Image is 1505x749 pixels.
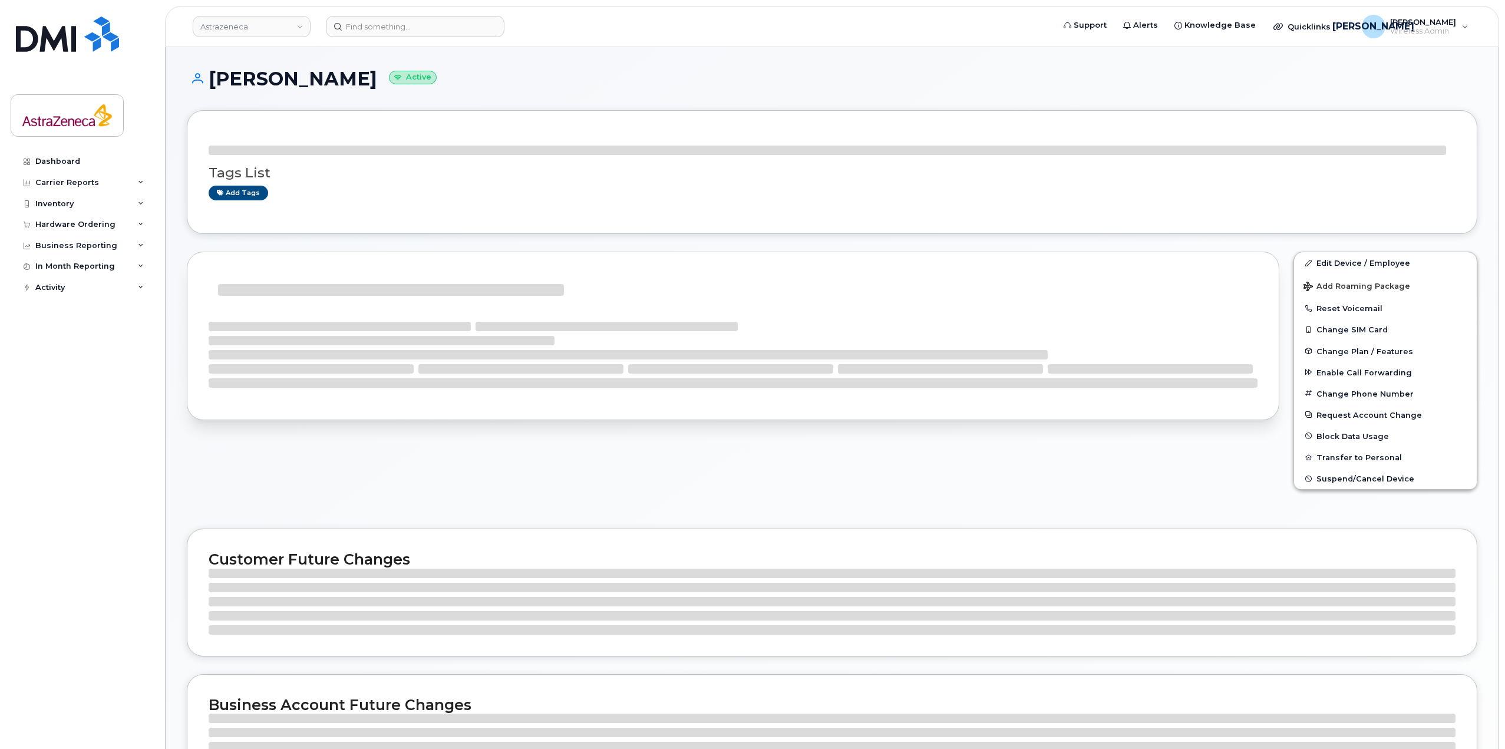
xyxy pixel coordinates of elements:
[1294,425,1477,447] button: Block Data Usage
[1294,341,1477,362] button: Change Plan / Features
[1294,362,1477,383] button: Enable Call Forwarding
[1294,468,1477,489] button: Suspend/Cancel Device
[209,166,1456,180] h3: Tags List
[1316,474,1414,483] span: Suspend/Cancel Device
[1316,347,1413,355] span: Change Plan / Features
[187,68,1477,89] h1: [PERSON_NAME]
[1294,319,1477,340] button: Change SIM Card
[1294,298,1477,319] button: Reset Voicemail
[209,696,1456,714] h2: Business Account Future Changes
[1294,273,1477,298] button: Add Roaming Package
[1316,368,1412,377] span: Enable Call Forwarding
[1294,383,1477,404] button: Change Phone Number
[1303,282,1410,293] span: Add Roaming Package
[1294,447,1477,468] button: Transfer to Personal
[1294,404,1477,425] button: Request Account Change
[389,71,437,84] small: Active
[209,186,268,200] a: Add tags
[1294,252,1477,273] a: Edit Device / Employee
[209,550,1456,568] h2: Customer Future Changes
